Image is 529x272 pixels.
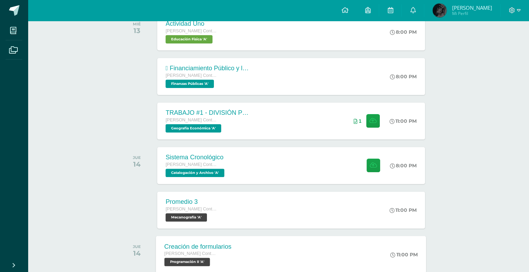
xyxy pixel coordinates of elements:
span: Mecanografía 'A' [166,213,207,222]
div: Archivos entregados [353,118,361,124]
div: TRABAJO #1 - DIVISIÓN POLÍTICA DEL MUNDO [166,109,249,117]
div: Creación de formularios [165,243,232,250]
div: Actividad Uno [166,20,218,27]
span: [PERSON_NAME] Contador con Orientación en Computación [166,207,218,211]
span: [PERSON_NAME] Contador con Orientación en Computación [165,251,217,256]
span: Catalogación y Archivo 'A' [166,169,224,177]
span: Mi Perfil [452,10,492,16]
div: Sistema Cronológico [166,154,226,161]
span: Finanzas Públicas 'A' [166,80,214,88]
span: [PERSON_NAME] Contador con Orientación en Computación [166,29,218,33]
span: [PERSON_NAME] Contador con Orientación en Computación [166,118,218,122]
span: [PERSON_NAME] Contador con Orientación en Computación [166,162,218,167]
span: Geografía Económica 'A' [166,124,221,133]
div: Promedio 3 [166,198,218,206]
span: Educación Física 'A' [166,35,213,43]
div: 11:00 PM [390,118,417,124]
div: 8:00 PM [390,73,417,80]
div: 8:00 PM [390,162,417,169]
div: 8:00 PM [390,29,417,35]
div: JUE [133,244,141,249]
div: 14 [133,249,141,257]
span: 1 [359,118,361,124]
div: JUE [133,155,141,160]
div:  Financiamiento Público y la Política Económica.  Tesorería Nacional. [166,65,249,72]
span: [PERSON_NAME] [452,4,492,11]
span: [PERSON_NAME] Contador con Orientación en Computación [166,73,218,78]
div: 11:00 PM [390,207,417,213]
span: Programación II 'A' [165,258,210,266]
div: 13 [133,26,141,35]
div: 11:00 PM [391,251,418,258]
div: MIÉ [133,22,141,26]
img: b02d11c1ebd4f991373ec5e5e5f19be1.png [433,3,447,17]
div: 14 [133,160,141,168]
